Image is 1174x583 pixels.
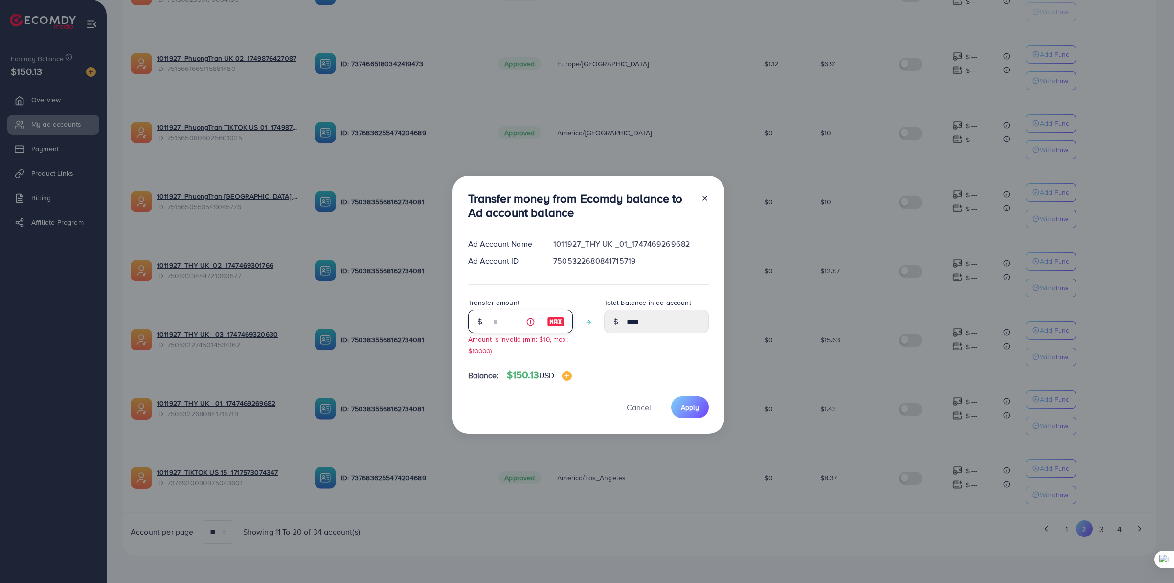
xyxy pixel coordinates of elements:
[562,371,572,381] img: image
[468,298,519,307] label: Transfer amount
[1132,539,1167,576] iframe: Chat
[671,396,709,418] button: Apply
[545,238,716,250] div: 1011927_THY UK _01_1747469269682
[545,256,716,267] div: 7505322680841715719
[468,191,693,220] h3: Transfer money from Ecomdy balance to Ad account balance
[468,334,568,355] small: Amount is invalid (min: $10, max: $10000)
[614,396,663,418] button: Cancel
[547,316,564,327] img: image
[539,370,554,381] span: USD
[627,402,651,413] span: Cancel
[460,256,546,267] div: Ad Account ID
[681,402,699,412] span: Apply
[460,238,546,250] div: Ad Account Name
[468,370,499,381] span: Balance:
[604,298,691,307] label: Total balance in ad account
[507,369,572,381] h4: $150.13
